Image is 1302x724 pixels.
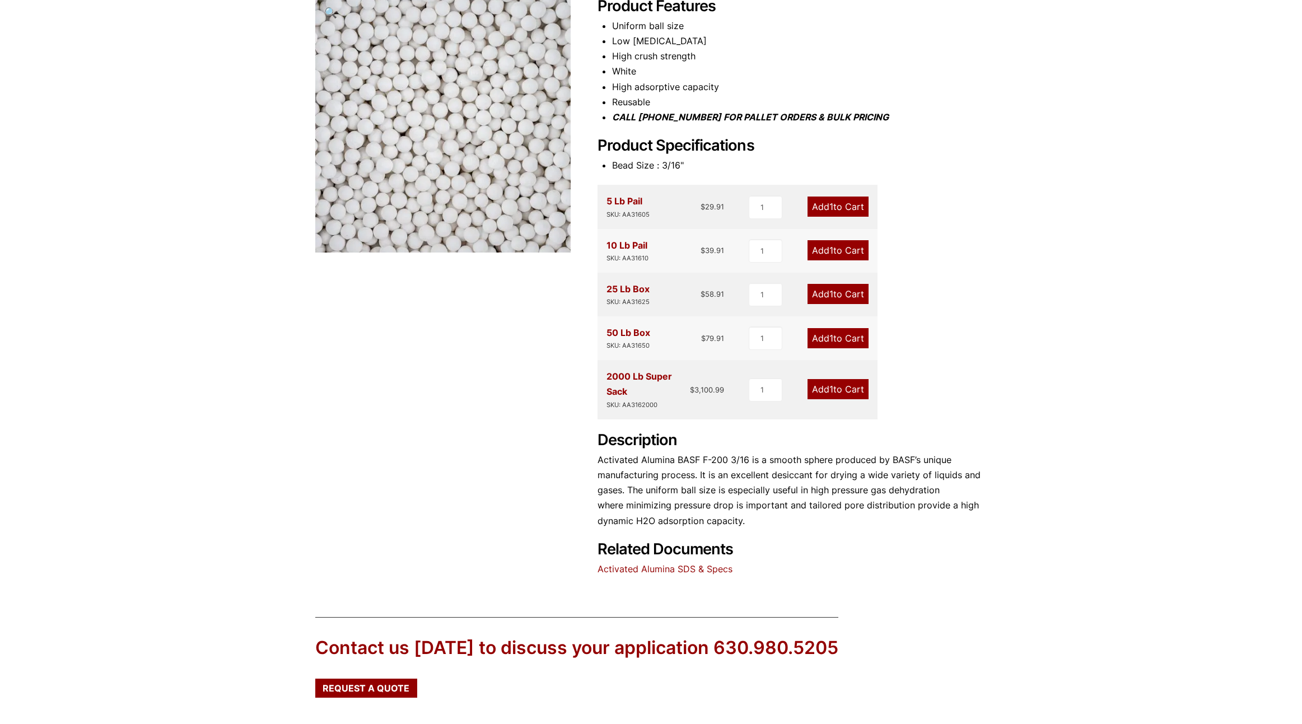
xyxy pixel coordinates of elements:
a: Add1to Cart [808,240,869,260]
li: Uniform ball size [612,18,987,34]
i: CALL [PHONE_NUMBER] FOR PALLET ORDERS & BULK PRICING [612,111,889,123]
a: Add1to Cart [808,197,869,217]
span: Request a Quote [323,684,409,693]
span: 1 [829,201,833,212]
span: 1 [829,288,833,300]
span: $ [701,202,705,211]
span: 1 [829,384,833,395]
span: $ [701,289,705,298]
span: $ [690,385,694,394]
div: SKU: AA31605 [606,209,650,220]
li: Bead Size : 3/16" [612,158,987,173]
li: High crush strength [612,49,987,64]
div: Contact us [DATE] to discuss your application 630.980.5205 [315,636,838,661]
a: Add1to Cart [808,284,869,304]
bdi: 29.91 [701,202,724,211]
div: 10 Lb Pail [606,238,648,264]
div: SKU: AA31610 [606,253,648,264]
span: 🔍 [324,6,337,18]
li: Low [MEDICAL_DATA] [612,34,987,49]
a: Activated Alumina SDS & Specs [598,563,732,574]
h2: Product Specifications [598,137,987,155]
li: High adsorptive capacity [612,80,987,95]
a: Request a Quote [315,679,417,698]
a: Add1to Cart [808,379,869,399]
span: 1 [829,245,833,256]
h2: Description [598,431,987,450]
bdi: 3,100.99 [690,385,724,394]
div: SKU: AA31625 [606,297,650,307]
bdi: 39.91 [701,246,724,255]
span: $ [701,246,705,255]
p: Activated Alumina BASF F-200 3/16 is a smooth sphere produced by BASF’s unique manufacturing proc... [598,452,987,529]
li: White [612,64,987,79]
div: 50 Lb Box [606,325,650,351]
span: 1 [829,333,833,344]
span: $ [701,334,706,343]
div: 25 Lb Box [606,282,650,307]
a: Add1to Cart [808,328,869,348]
bdi: 79.91 [701,334,724,343]
div: 2000 Lb Super Sack [606,369,690,410]
div: 5 Lb Pail [606,194,650,219]
div: SKU: AA3162000 [606,400,690,410]
bdi: 58.91 [701,289,724,298]
li: Reusable [612,95,987,110]
div: SKU: AA31650 [606,340,650,351]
